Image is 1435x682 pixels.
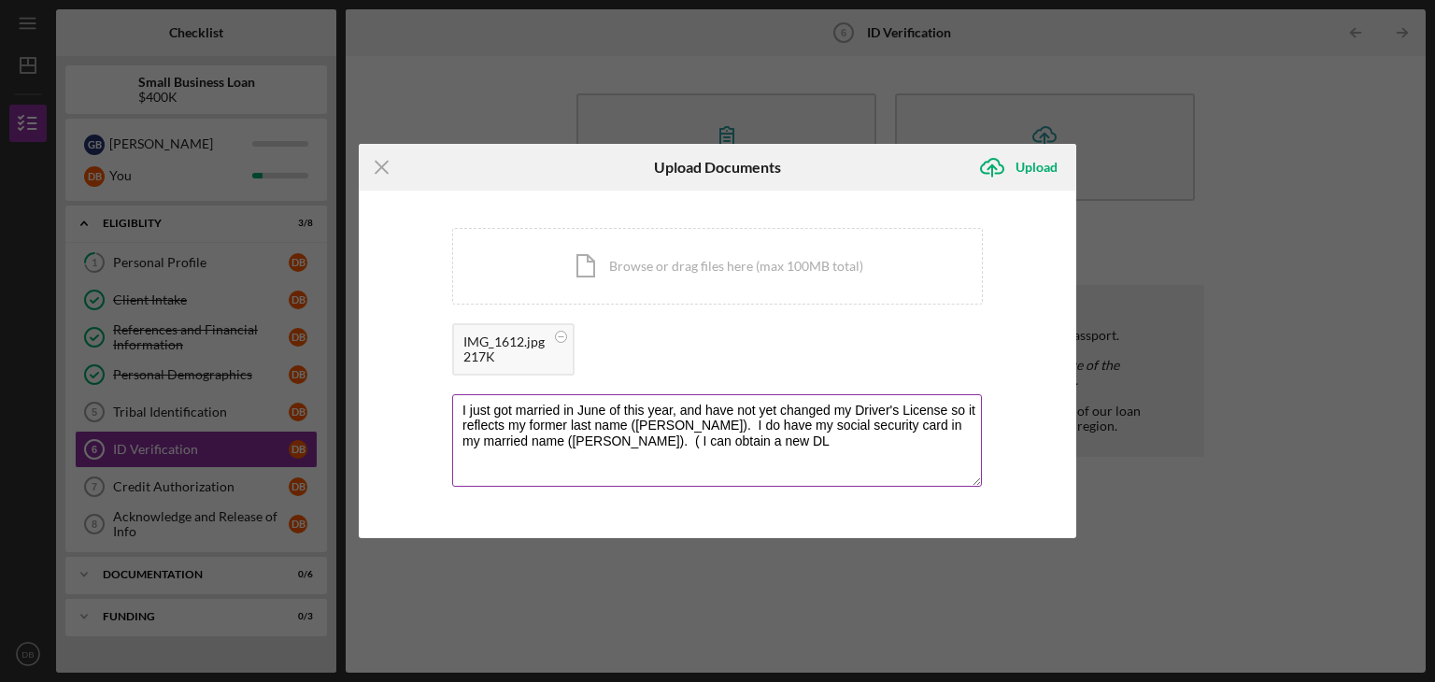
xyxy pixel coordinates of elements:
[969,149,1076,186] button: Upload
[452,394,982,486] textarea: I just got married in June of this year, and have not yet changed my Driver's License so it refle...
[1016,149,1058,186] div: Upload
[463,349,545,364] div: 217K
[654,159,781,176] h6: Upload Documents
[463,334,545,349] div: IMG_1612.jpg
